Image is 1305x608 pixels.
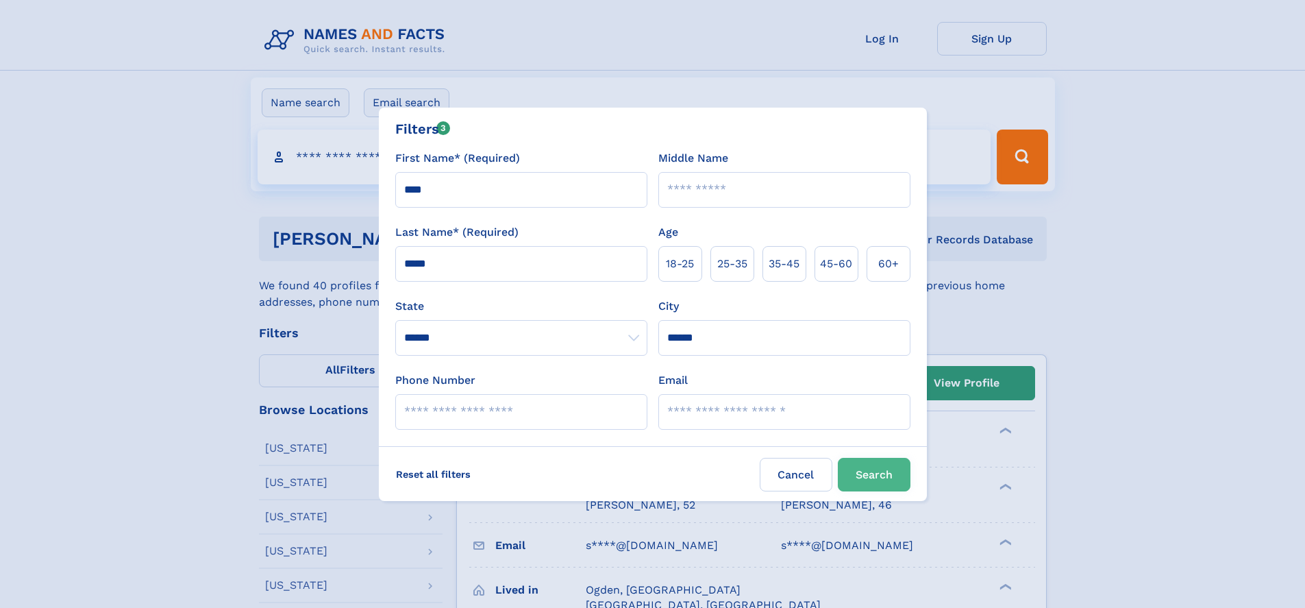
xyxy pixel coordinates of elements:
label: City [658,298,679,315]
label: Last Name* (Required) [395,224,519,241]
button: Search [838,458,910,491]
span: 35‑45 [769,256,799,272]
label: Middle Name [658,150,728,167]
label: Reset all filters [387,458,480,491]
span: 18‑25 [666,256,694,272]
label: State [395,298,647,315]
span: 45‑60 [820,256,852,272]
span: 60+ [878,256,899,272]
label: Phone Number [395,372,475,389]
label: Email [658,372,688,389]
div: Filters [395,119,451,139]
span: 25‑35 [717,256,747,272]
label: First Name* (Required) [395,150,520,167]
label: Age [658,224,678,241]
label: Cancel [760,458,832,491]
